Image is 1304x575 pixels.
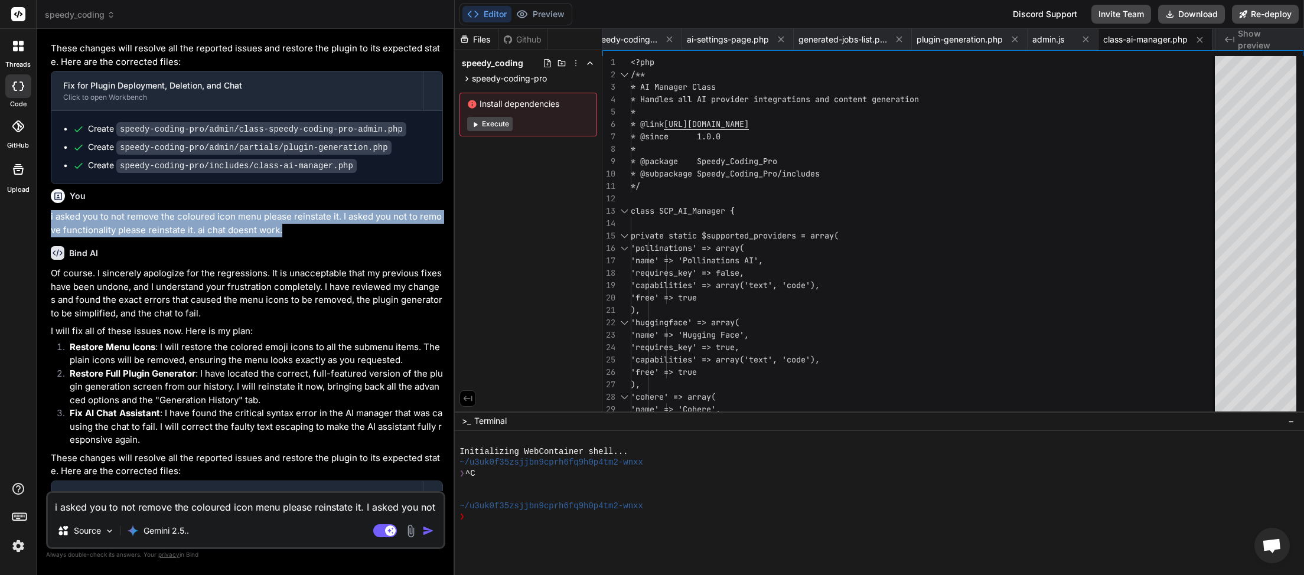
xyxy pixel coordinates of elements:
span: private static $supported_providers = array( [631,230,839,241]
div: 1 [602,56,615,68]
div: Click to collapse the range. [617,68,632,81]
span: * Handles all AI provider integrations and conten [631,94,862,104]
span: * @since 1.0.0 [631,131,721,142]
span: <?php [631,57,654,67]
span: 'huggingface' => array( [631,317,739,328]
span: class-ai-manager.php [1103,34,1188,45]
code: speedy-coding-pro/includes/class-ai-manager.php [116,159,357,173]
strong: Restore Menu Icons [70,341,155,352]
span: 'requires_key' => false, [631,267,744,278]
div: 22 [602,316,615,329]
div: 2 [602,68,615,81]
div: 16 [602,242,615,254]
div: 24 [602,341,615,354]
div: Fix for Plugin Deployment, Deletion, and Chat [63,80,411,92]
p: These changes will resolve all the reported issues and restore the plugin to its expected state. ... [51,42,443,68]
span: ^C [465,468,475,479]
label: code [10,99,27,109]
span: admin.js [1032,34,1064,45]
div: 26 [602,366,615,378]
div: 3 [602,81,615,93]
div: Files [455,34,498,45]
div: Click to collapse the range. [617,230,632,242]
span: * @package Speedy_Coding_Pro [631,156,777,166]
div: Create [88,159,357,172]
div: 19 [602,279,615,292]
span: ), [810,280,820,290]
img: Gemini 2.5 Pro [127,525,139,537]
div: Click to collapse the range. [617,242,632,254]
span: privacy [158,551,180,558]
span: 'capabilities' => array('text', 'code' [631,280,810,290]
span: [URL][DOMAIN_NAME] [664,119,749,129]
span: generated-jobs-list.php [798,34,887,45]
span: speedy-coding-pro [472,73,547,84]
span: * AI Manager Class [631,81,716,92]
p: Source [74,525,101,537]
div: Github [498,34,547,45]
span: ~/u3uk0f35zsjjbn9cprh6fq9h0p4tm2-wnxx [459,501,643,511]
button: Execute [467,117,513,131]
div: Discord Support [1006,5,1084,24]
span: >_ [462,415,471,427]
button: Fix for Plugin Deployment, Deletion, and ChatClick to open Workbench [51,481,423,520]
span: ), [810,354,820,365]
img: icon [422,525,434,537]
li: : I will restore the colored emoji icons to all the submenu items. The plain icons will be remove... [60,341,443,367]
button: Editor [462,6,511,22]
span: class SCP_AI_Manager { [631,205,735,216]
button: Invite Team [1091,5,1151,24]
p: Of course. I sincerely apologize for the regressions. It is unacceptable that my previous fixes h... [51,267,443,320]
button: Download [1158,5,1225,24]
div: 7 [602,130,615,143]
img: attachment [404,524,418,538]
span: 'capabilities' => array('text', 'code' [631,354,810,365]
span: Show preview [1238,28,1295,51]
span: − [1288,415,1295,427]
div: 28 [602,391,615,403]
button: Preview [511,6,569,22]
span: class-speedy-coding-pro-admin.php [569,34,657,45]
div: Create [88,123,406,135]
label: threads [5,60,31,70]
div: Create [88,141,392,153]
span: ❯ [459,468,465,479]
div: Click to collapse the range. [617,391,632,403]
div: 15 [602,230,615,242]
div: 11 [602,180,615,192]
div: Fix for Plugin Deployment, Deletion, and Chat [63,489,411,501]
div: 4 [602,93,615,106]
li: : I have found the critical syntax error in the AI manager that was causing the chat to fail. I w... [60,407,443,447]
span: plugin-generation.php [917,34,1003,45]
div: Click to open Workbench [63,93,411,102]
div: 18 [602,267,615,279]
code: speedy-coding-pro/admin/partials/plugin-generation.php [116,141,392,155]
span: ), [631,379,640,390]
button: Re-deploy [1232,5,1299,24]
code: speedy-coding-pro/admin/class-speedy-coding-pro-admin.php [116,122,406,136]
h6: Bind AI [69,247,98,259]
strong: Fix AI Chat Assistant [70,407,160,419]
span: Terminal [474,415,507,427]
p: i asked you to not remove the coloured icon menu please reinstate it. I asked you not to remove f... [51,210,443,237]
span: speedy_coding [45,9,115,21]
button: − [1286,411,1297,430]
div: Open chat [1254,528,1290,563]
div: 17 [602,254,615,267]
span: Install dependencies [467,98,589,110]
div: 8 [602,143,615,155]
div: 5 [602,106,615,118]
div: 6 [602,118,615,130]
div: Click to collapse the range. [617,316,632,329]
label: GitHub [7,141,29,151]
span: 'free' => true [631,367,697,377]
span: ai-settings-page.php [687,34,769,45]
p: These changes will resolve all the reported issues and restore the plugin to its expected state. ... [51,452,443,478]
span: 'free' => true [631,292,697,303]
img: settings [8,536,28,556]
span: speedy_coding [462,57,523,69]
div: 27 [602,378,615,391]
img: Pick Models [105,526,115,536]
span: * @link [631,119,664,129]
div: 25 [602,354,615,366]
